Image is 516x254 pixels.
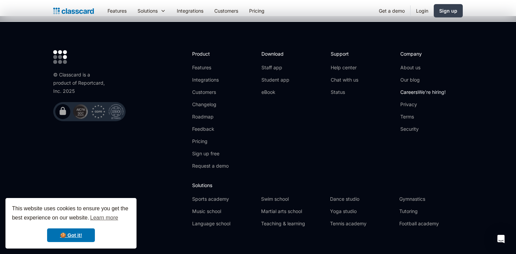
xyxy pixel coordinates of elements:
[192,220,256,227] a: Language school
[400,64,446,71] a: About us
[192,64,229,71] a: Features
[47,228,95,242] a: dismiss cookie message
[261,76,289,83] a: Student app
[132,3,171,18] div: Solutions
[331,64,358,71] a: Help center
[192,163,229,169] a: Request a demo
[209,3,244,18] a: Customers
[400,126,446,132] a: Security
[171,3,209,18] a: Integrations
[411,3,434,18] a: Login
[244,3,270,18] a: Pricing
[400,101,446,108] a: Privacy
[373,3,410,18] a: Get a demo
[192,89,229,96] a: Customers
[261,208,325,215] a: Martial arts school
[192,126,229,132] a: Feedback
[400,50,446,57] h2: Company
[53,6,94,16] a: home
[192,150,229,157] a: Sign up free
[399,208,463,215] a: Tutoring
[400,89,446,96] a: CareersWe're hiring!
[192,101,229,108] a: Changelog
[192,76,229,83] a: Integrations
[192,182,463,189] h2: Solutions
[53,71,108,95] div: © Classcard is a product of Reportcard, Inc. 2025
[399,220,463,227] a: Football academy
[261,50,289,57] h2: Download
[192,113,229,120] a: Roadmap
[330,196,393,202] a: Dance studio
[261,64,289,71] a: Staff app
[330,220,393,227] a: Tennis academy
[261,89,289,96] a: eBook
[261,196,325,202] a: Swim school
[5,198,137,249] div: cookieconsent
[192,196,256,202] a: Sports academy
[192,208,256,215] a: Music school
[89,213,119,223] a: learn more about cookies
[400,76,446,83] a: Our blog
[192,138,229,145] a: Pricing
[102,3,132,18] a: Features
[439,7,457,14] div: Sign up
[330,208,393,215] a: Yoga studio
[12,204,130,223] span: This website uses cookies to ensure you get the best experience on our website.
[192,50,229,57] h2: Product
[493,231,509,247] div: Open Intercom Messenger
[418,89,446,95] span: We're hiring!
[331,76,358,83] a: Chat with us
[400,113,446,120] a: Terms
[399,196,463,202] a: Gymnastics
[261,220,325,227] a: Teaching & learning
[434,4,463,17] a: Sign up
[331,89,358,96] a: Status
[331,50,358,57] h2: Support
[138,7,158,14] div: Solutions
